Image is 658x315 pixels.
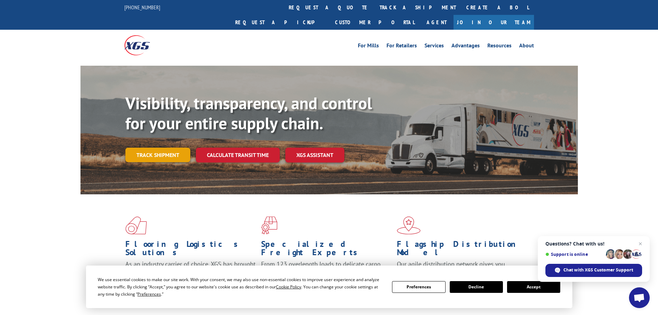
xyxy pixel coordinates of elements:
button: Preferences [392,281,445,293]
a: Advantages [451,43,480,50]
span: Support is online [545,252,603,257]
div: We use essential cookies to make our site work. With your consent, we may also use non-essential ... [98,276,384,298]
a: XGS ASSISTANT [285,148,344,163]
a: Services [425,43,444,50]
h1: Flooring Logistics Solutions [125,240,256,260]
div: Open chat [629,287,650,308]
h1: Specialized Freight Experts [261,240,392,260]
span: Chat with XGS Customer Support [563,267,633,273]
span: Questions? Chat with us! [545,241,642,247]
a: Request a pickup [230,15,330,30]
a: Join Our Team [454,15,534,30]
a: Customer Portal [330,15,420,30]
span: Our agile distribution network gives you nationwide inventory management on demand. [397,260,524,276]
a: Track shipment [125,148,190,162]
span: As an industry carrier of choice, XGS has brought innovation and dedication to flooring logistics... [125,260,256,285]
p: From 123 overlength loads to delicate cargo, our experienced staff knows the best way to move you... [261,260,392,291]
a: For Mills [358,43,379,50]
button: Decline [450,281,503,293]
button: Accept [507,281,560,293]
img: xgs-icon-total-supply-chain-intelligence-red [125,216,147,234]
span: Close chat [636,240,645,248]
img: xgs-icon-focused-on-flooring-red [261,216,277,234]
span: Cookie Policy [276,284,301,290]
a: [PHONE_NUMBER] [124,4,160,11]
div: Chat with XGS Customer Support [545,264,642,277]
a: Agent [420,15,454,30]
a: For Retailers [387,43,417,50]
a: Calculate transit time [196,148,280,163]
div: Cookie Consent Prompt [86,266,572,308]
a: Resources [487,43,512,50]
b: Visibility, transparency, and control for your entire supply chain. [125,92,372,134]
img: xgs-icon-flagship-distribution-model-red [397,216,421,234]
a: About [519,43,534,50]
span: Preferences [137,291,161,297]
h1: Flagship Distribution Model [397,240,527,260]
